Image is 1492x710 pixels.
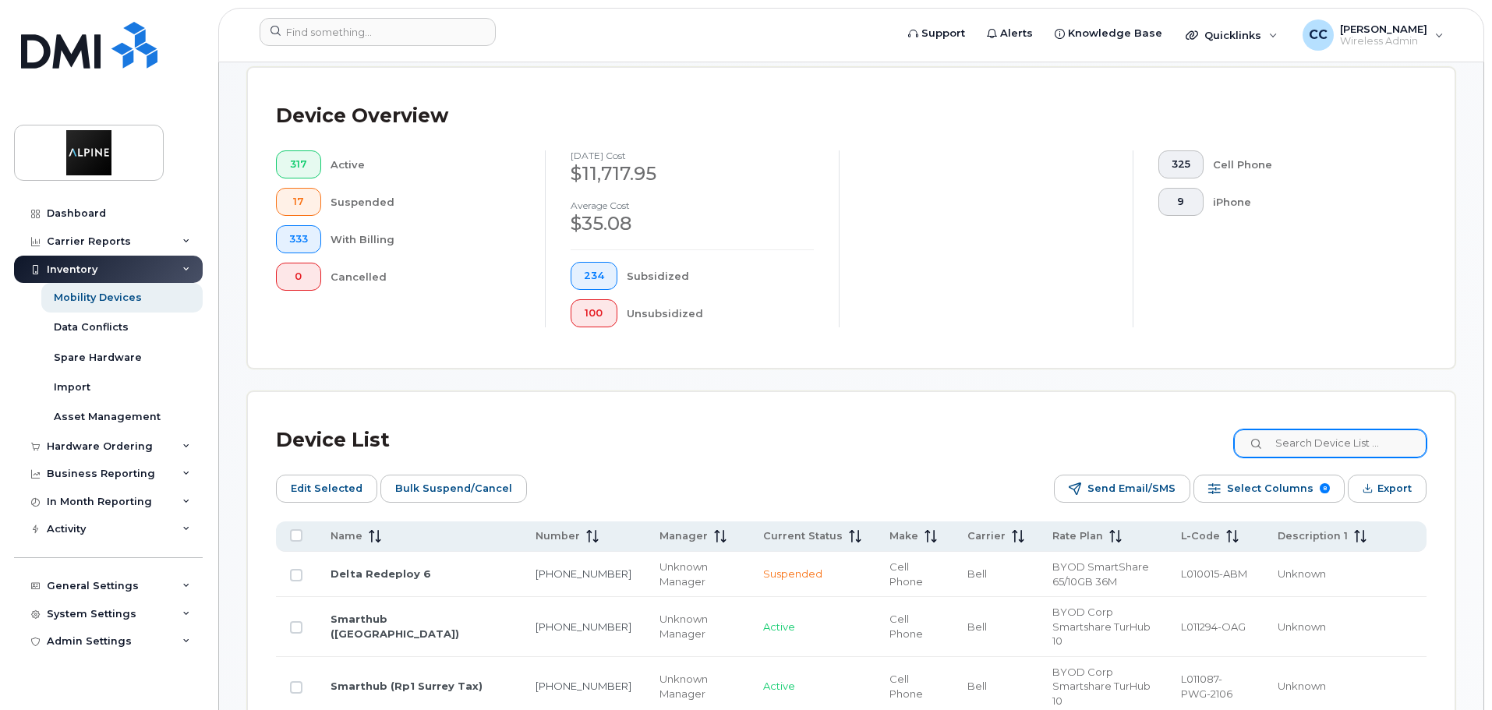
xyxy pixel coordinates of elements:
[331,188,521,216] div: Suspended
[1054,475,1190,503] button: Send Email/SMS
[584,270,604,282] span: 234
[1348,475,1427,503] button: Export
[260,18,496,46] input: Find something...
[1087,477,1176,500] span: Send Email/SMS
[1278,567,1326,580] span: Unknown
[331,680,483,692] a: Smarthub (Rp1 Surrey Tax)
[1052,529,1103,543] span: Rate Plan
[571,200,814,210] h4: Average cost
[289,233,308,245] span: 333
[1181,567,1247,580] span: L010015-ABM
[897,18,976,49] a: Support
[627,299,815,327] div: Unsubsidized
[1052,560,1149,588] span: BYOD SmartShare 65/10GB 36M
[1213,188,1402,216] div: iPhone
[1158,188,1204,216] button: 9
[1181,620,1246,633] span: L011294-OAG
[967,680,987,692] span: Bell
[1044,18,1173,49] a: Knowledge Base
[289,270,308,283] span: 0
[1278,529,1348,543] span: Description 1
[1172,196,1190,208] span: 9
[395,477,512,500] span: Bulk Suspend/Cancel
[536,620,631,633] a: [PHONE_NUMBER]
[659,560,735,588] div: Unknown Manager
[1158,150,1204,178] button: 325
[967,567,987,580] span: Bell
[289,158,308,171] span: 317
[276,225,321,253] button: 333
[331,225,521,253] div: With Billing
[976,18,1044,49] a: Alerts
[1193,475,1345,503] button: Select Columns 8
[331,529,362,543] span: Name
[571,299,617,327] button: 100
[276,150,321,178] button: 317
[1340,23,1427,35] span: [PERSON_NAME]
[1181,529,1220,543] span: L-Code
[1309,26,1328,44] span: CC
[1068,26,1162,41] span: Knowledge Base
[331,613,459,640] a: Smarthub ([GEOGRAPHIC_DATA])
[1377,477,1412,500] span: Export
[1000,26,1033,41] span: Alerts
[1227,477,1313,500] span: Select Columns
[967,620,987,633] span: Bell
[763,529,843,543] span: Current Status
[1320,483,1330,493] span: 8
[584,307,604,320] span: 100
[659,672,735,701] div: Unknown Manager
[889,613,923,640] span: Cell Phone
[276,420,390,461] div: Device List
[967,529,1006,543] span: Carrier
[627,262,815,290] div: Subsidized
[276,96,448,136] div: Device Overview
[659,612,735,641] div: Unknown Manager
[763,620,795,633] span: Active
[1204,29,1261,41] span: Quicklinks
[571,262,617,290] button: 234
[763,567,822,580] span: Suspended
[571,161,814,187] div: $11,717.95
[1234,429,1427,457] input: Search Device List ...
[659,529,708,543] span: Manager
[889,560,923,588] span: Cell Phone
[276,263,321,291] button: 0
[289,196,308,208] span: 17
[291,477,362,500] span: Edit Selected
[571,210,814,237] div: $35.08
[921,26,965,41] span: Support
[571,150,814,161] h4: [DATE] cost
[276,188,321,216] button: 17
[1278,680,1326,692] span: Unknown
[536,680,631,692] a: [PHONE_NUMBER]
[1213,150,1402,178] div: Cell Phone
[1175,19,1289,51] div: Quicklinks
[1052,606,1151,647] span: BYOD Corp Smartshare TurHub 10
[380,475,527,503] button: Bulk Suspend/Cancel
[331,150,521,178] div: Active
[331,567,431,580] a: Delta Redeploy 6
[1340,35,1427,48] span: Wireless Admin
[1292,19,1455,51] div: Clara Coelho
[889,673,923,700] span: Cell Phone
[276,475,377,503] button: Edit Selected
[536,567,631,580] a: [PHONE_NUMBER]
[536,529,580,543] span: Number
[1172,158,1190,171] span: 325
[1278,620,1326,633] span: Unknown
[1181,673,1232,700] span: L011087-PWG-2106
[763,680,795,692] span: Active
[889,529,918,543] span: Make
[1052,666,1151,707] span: BYOD Corp Smartshare TurHub 10
[331,263,521,291] div: Cancelled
